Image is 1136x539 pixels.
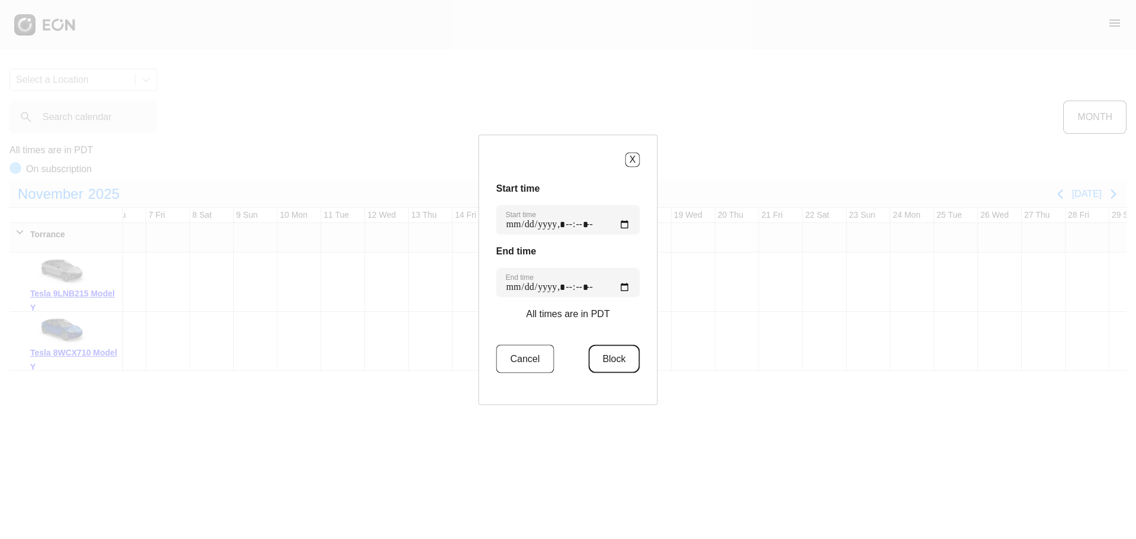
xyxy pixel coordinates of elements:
[588,344,640,373] button: Block
[625,152,640,167] button: X
[496,181,640,195] h3: Start time
[506,209,536,219] label: Start time
[496,244,640,258] h3: End time
[506,272,534,282] label: End time
[496,344,554,373] button: Cancel
[526,306,609,321] p: All times are in PDT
